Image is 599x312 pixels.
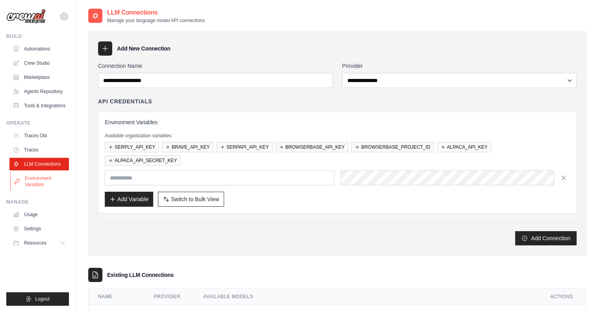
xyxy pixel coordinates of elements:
label: Provider [342,62,577,70]
a: Automations [9,43,69,55]
span: Switch to Bulk View [171,195,219,203]
h3: Add New Connection [117,45,171,52]
p: Available organization variables: [105,133,570,139]
th: Provider [144,289,194,305]
a: Tools & Integrations [9,99,69,112]
button: SERPLY_API_KEY [105,142,159,152]
button: ALPACA_API_SECRET_KEY [105,155,181,166]
span: Resources [24,240,46,246]
th: Actions [541,289,586,305]
a: Traces Old [9,129,69,142]
a: Environment Variables [10,172,70,191]
button: Resources [9,237,69,249]
div: Manage [6,199,69,205]
a: Agents Repository [9,85,69,98]
h4: API Credentials [98,97,152,105]
th: Available Models [194,289,541,305]
h3: Existing LLM Connections [107,271,174,279]
p: Manage your language model API connections [107,17,205,24]
button: Add Variable [105,192,153,207]
button: Add Connection [515,231,577,245]
div: Build [6,33,69,39]
a: Settings [9,222,69,235]
span: Logout [35,296,50,302]
button: BRAVE_API_KEY [162,142,213,152]
button: SERPAPI_API_KEY [217,142,273,152]
a: Crew Studio [9,57,69,69]
button: Logout [6,292,69,306]
button: BROWSERBASE_API_KEY [276,142,349,152]
label: Connection Name [98,62,333,70]
a: Marketplace [9,71,69,84]
button: BROWSERBASE_PROJECT_ID [351,142,434,152]
a: LLM Connections [9,158,69,170]
h2: LLM Connections [107,8,205,17]
img: Logo [6,9,46,24]
button: Switch to Bulk View [158,192,224,207]
button: ALPACA_API_KEY [437,142,491,152]
a: Usage [9,208,69,221]
h3: Environment Variables [105,118,570,126]
a: Traces [9,144,69,156]
th: Name [89,289,144,305]
div: Operate [6,120,69,126]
